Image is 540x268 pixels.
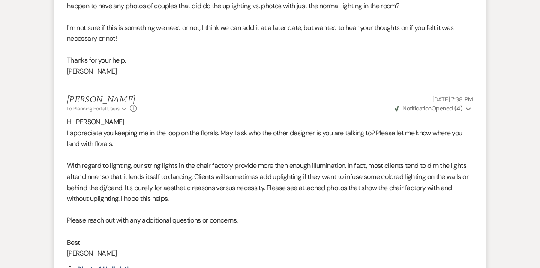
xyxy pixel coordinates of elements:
p: Hi [PERSON_NAME] [67,116,473,128]
button: NotificationOpened (4) [393,104,473,113]
span: to: Planning Portal Users [67,105,120,112]
p: [PERSON_NAME] [67,66,473,77]
strong: ( 4 ) [454,104,462,112]
span: Opened [395,104,462,112]
p: With regard to lighting, our string lights in the chair factory provide more then enough illumina... [67,160,473,204]
p: Best [67,237,473,248]
p: I appreciate you keeping me in the loop on the florals. May I ask who the other designer is you a... [67,128,473,149]
p: Please reach out with any additional questions or concerns. [67,215,473,226]
p: I'm not sure if this is something we need or not, I think we can add it at a later date, but want... [67,22,473,44]
span: Notification [402,104,431,112]
p: Thanks for your help, [67,55,473,66]
button: to: Planning Portal Users [67,105,128,113]
h5: [PERSON_NAME] [67,95,137,105]
span: [DATE] 7:38 PM [432,95,473,103]
p: [PERSON_NAME] [67,248,473,259]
